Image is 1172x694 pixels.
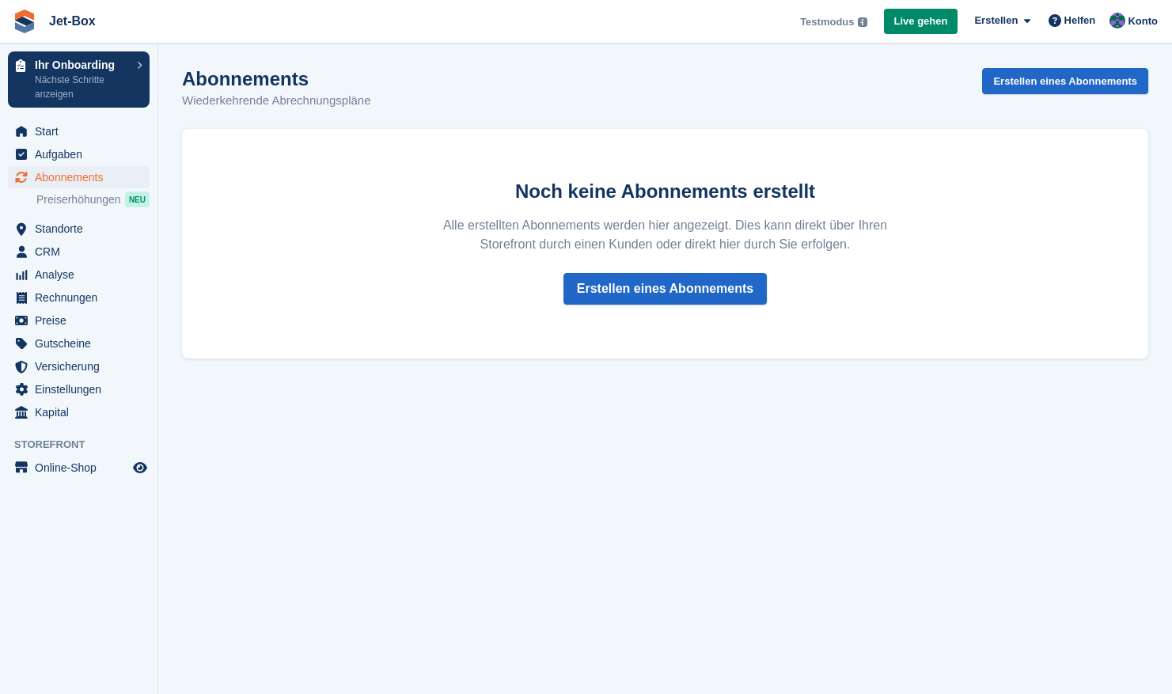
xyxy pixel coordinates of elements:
p: Nächste Schritte anzeigen [35,73,129,101]
span: Preise [35,309,130,332]
img: icon-info-grey-7440780725fd019a000dd9b08b2336e03edf1995a4989e88bcd33f0948082b44.svg [858,17,867,27]
span: CRM [35,241,130,263]
span: Start [35,120,130,142]
a: menu [8,218,150,240]
a: Jet-Box [43,8,102,34]
a: Live gehen [884,9,958,35]
a: menu [8,286,150,309]
a: Vorschau-Shop [131,458,150,477]
a: Erstellen eines Abonnements [563,273,767,305]
span: Versicherung [35,355,130,377]
span: Aufgaben [35,143,130,165]
a: Preiserhöhungen NEU [36,191,150,208]
span: Erstellen [974,13,1018,28]
div: NEU [125,192,150,207]
p: Ihr Onboarding [35,59,129,70]
span: Analyse [35,264,130,286]
a: menu [8,264,150,286]
a: Speisekarte [8,457,150,479]
span: Einstellungen [35,378,130,400]
span: Kapital [35,401,130,423]
a: menu [8,309,150,332]
p: Alle erstellten Abonnements werden hier angezeigt. Dies kann direkt über Ihren Storefront durch e... [434,216,897,254]
strong: Noch keine Abonnements erstellt [515,180,815,202]
span: Gutscheine [35,332,130,355]
h1: Abonnements [182,68,371,89]
a: menu [8,166,150,188]
span: Rechnungen [35,286,130,309]
a: menu [8,120,150,142]
span: Live gehen [894,13,948,29]
a: menu [8,241,150,263]
a: menu [8,401,150,423]
span: Storefront [14,437,157,453]
a: menu [8,378,150,400]
a: menu [8,332,150,355]
p: Wiederkehrende Abrechnungspläne [182,92,371,110]
span: Konto [1128,13,1158,29]
img: stora-icon-8386f47178a22dfd0bd8f6a31ec36ba5ce8667c1dd55bd0f319d3a0aa187defe.svg [13,9,36,33]
span: Standorte [35,218,130,240]
img: Marie Sophie Walzer [1109,13,1125,28]
span: Helfen [1064,13,1096,28]
span: Testmodus [800,14,854,30]
span: Abonnements [35,166,130,188]
a: Ihr Onboarding Nächste Schritte anzeigen [8,51,150,108]
span: Preiserhöhungen [36,192,121,207]
a: menu [8,143,150,165]
a: menu [8,355,150,377]
span: Online-Shop [35,457,130,479]
a: Erstellen eines Abonnements [982,68,1148,94]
